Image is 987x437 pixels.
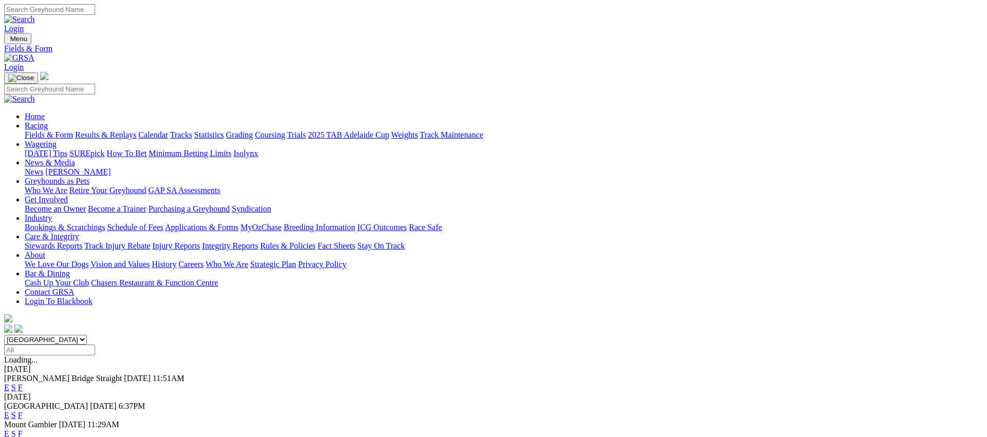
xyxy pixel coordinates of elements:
[107,223,163,232] a: Schedule of Fees
[250,260,296,269] a: Strategic Plan
[14,325,23,333] img: twitter.svg
[165,223,239,232] a: Applications & Forms
[4,383,9,392] a: E
[25,269,70,278] a: Bar & Dining
[178,260,204,269] a: Careers
[11,411,16,420] a: S
[18,383,23,392] a: F
[4,15,35,24] img: Search
[232,204,271,213] a: Syndication
[25,130,73,139] a: Fields & Form
[4,355,38,364] span: Loading...
[170,130,192,139] a: Tracks
[25,241,983,251] div: Care & Integrity
[25,186,67,195] a: Who We Are
[357,241,405,250] a: Stay On Track
[25,177,89,185] a: Greyhounds as Pets
[25,167,43,176] a: News
[4,84,95,94] input: Search
[25,149,983,158] div: Wagering
[4,33,31,44] button: Toggle navigation
[138,130,168,139] a: Calendar
[4,72,38,84] button: Toggle navigation
[25,158,75,167] a: News & Media
[420,130,483,139] a: Track Maintenance
[284,223,355,232] a: Breeding Information
[25,278,983,288] div: Bar & Dining
[90,260,150,269] a: Vision and Values
[149,204,230,213] a: Purchasing a Greyhound
[4,345,95,355] input: Select date
[69,186,147,195] a: Retire Your Greyhound
[233,149,258,158] a: Isolynx
[10,35,27,43] span: Menu
[391,130,418,139] a: Weights
[4,411,9,420] a: E
[152,260,176,269] a: History
[25,204,983,214] div: Get Involved
[87,420,119,429] span: 11:29AM
[25,195,68,204] a: Get Involved
[4,365,983,374] div: [DATE]
[25,121,48,130] a: Racing
[4,53,34,63] img: GRSA
[4,374,122,383] span: [PERSON_NAME] Bridge Straight
[4,314,12,322] img: logo-grsa-white.png
[25,167,983,177] div: News & Media
[25,288,74,296] a: Contact GRSA
[25,130,983,140] div: Racing
[25,297,93,306] a: Login To Blackbook
[25,260,983,269] div: About
[202,241,258,250] a: Integrity Reports
[25,251,45,259] a: About
[25,278,89,287] a: Cash Up Your Club
[4,402,88,410] span: [GEOGRAPHIC_DATA]
[4,4,95,15] input: Search
[206,260,248,269] a: Who We Are
[25,214,52,222] a: Industry
[409,223,442,232] a: Race Safe
[260,241,316,250] a: Rules & Policies
[69,149,104,158] a: SUREpick
[107,149,147,158] a: How To Bet
[308,130,389,139] a: 2025 TAB Adelaide Cup
[149,149,231,158] a: Minimum Betting Limits
[298,260,346,269] a: Privacy Policy
[25,204,86,213] a: Become an Owner
[241,223,282,232] a: MyOzChase
[45,167,111,176] a: [PERSON_NAME]
[4,24,24,33] a: Login
[25,260,88,269] a: We Love Our Dogs
[255,130,285,139] a: Coursing
[90,402,117,410] span: [DATE]
[25,140,57,148] a: Wagering
[25,241,82,250] a: Stewards Reports
[25,232,79,241] a: Care & Integrity
[152,241,200,250] a: Injury Reports
[91,278,218,287] a: Chasers Restaurant & Function Centre
[25,223,983,232] div: Industry
[4,392,983,402] div: [DATE]
[18,411,23,420] a: F
[8,74,34,82] img: Close
[194,130,224,139] a: Statistics
[75,130,136,139] a: Results & Replays
[40,72,48,80] img: logo-grsa-white.png
[318,241,355,250] a: Fact Sheets
[4,44,983,53] a: Fields & Form
[25,149,67,158] a: [DATE] Tips
[357,223,407,232] a: ICG Outcomes
[4,325,12,333] img: facebook.svg
[226,130,253,139] a: Grading
[4,63,24,71] a: Login
[124,374,151,383] span: [DATE]
[88,204,147,213] a: Become a Trainer
[84,241,150,250] a: Track Injury Rebate
[11,383,16,392] a: S
[25,112,45,121] a: Home
[287,130,306,139] a: Trials
[153,374,185,383] span: 11:51AM
[25,223,105,232] a: Bookings & Scratchings
[4,94,35,104] img: Search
